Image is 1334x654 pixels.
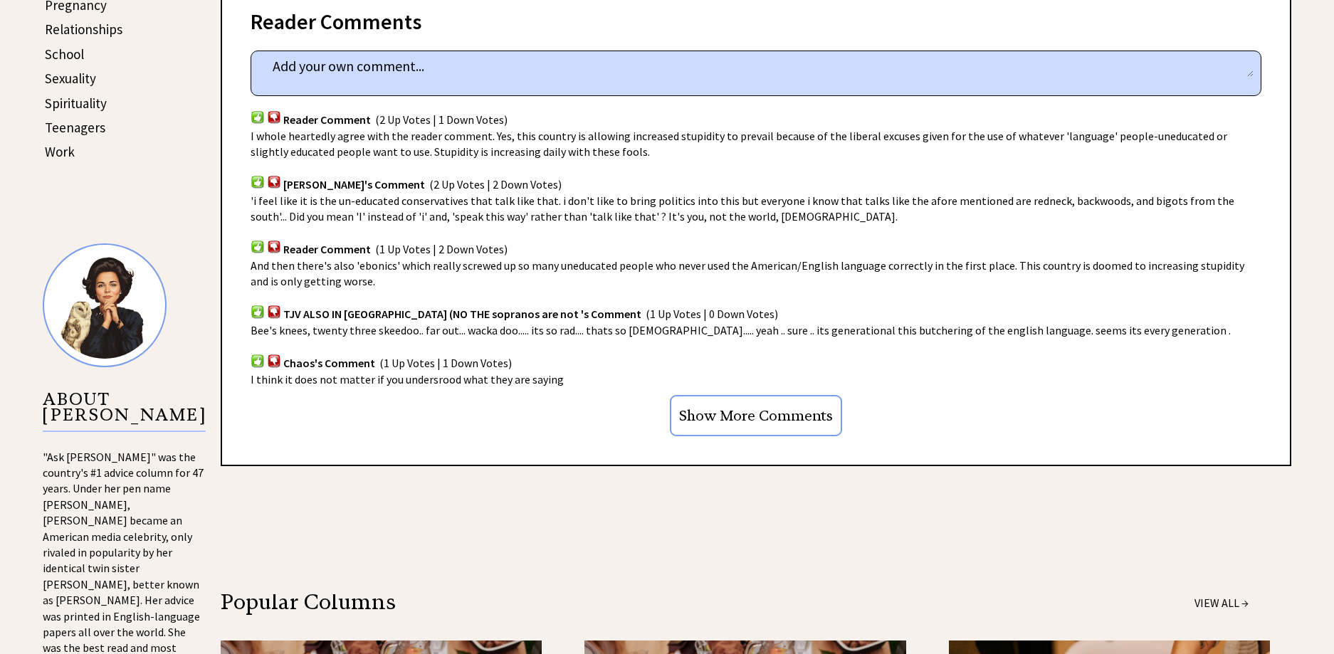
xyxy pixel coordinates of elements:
[45,95,107,112] a: Spirituality
[43,243,167,367] img: Ann8%20v2%20small.png
[267,305,281,318] img: votdown.png
[283,307,641,322] span: TJV ALSO IN [GEOGRAPHIC_DATA] (NO THE sopranos are not 's Comment
[283,177,425,191] span: [PERSON_NAME]'s Comment
[267,240,281,253] img: votdown.png
[251,6,1261,29] div: Reader Comments
[251,258,1244,288] span: And then there's also 'ebonics' which really screwed up so many uneducated people who never used ...
[251,305,265,318] img: votup.png
[45,143,75,160] a: Work
[646,307,778,322] span: (1 Up Votes | 0 Down Votes)
[45,119,105,136] a: Teenagers
[429,177,562,191] span: (2 Up Votes | 2 Down Votes)
[45,46,84,63] a: School
[251,323,1231,337] span: Bee's knees, twenty three skeedoo.. far out... wacka doo..... its so rad.... thats so [DEMOGRAPHI...
[267,110,281,124] img: votdown.png
[375,242,508,256] span: (1 Up Votes | 2 Down Votes)
[251,110,265,124] img: votup.png
[221,594,863,610] div: Popular Columns
[267,175,281,189] img: votdown.png
[251,240,265,253] img: votup.png
[283,242,371,256] span: Reader Comment
[1194,596,1249,610] a: VIEW ALL →
[251,354,265,367] img: votup.png
[45,70,96,87] a: Sexuality
[283,357,375,371] span: Chaos's Comment
[251,129,1227,159] span: I whole heartedly agree with the reader comment. Yes, this country is allowing increased stupidit...
[43,391,206,432] p: ABOUT [PERSON_NAME]
[251,175,265,189] img: votup.png
[251,194,1234,223] span: 'i feel like it is the un-educated conservatives that talk like that. i don't like to bring polit...
[379,357,512,371] span: (1 Up Votes | 1 Down Votes)
[375,112,508,127] span: (2 Up Votes | 1 Down Votes)
[45,21,122,38] a: Relationships
[283,112,371,127] span: Reader Comment
[251,372,564,386] span: I think it does not matter if you undersrood what they are saying
[670,395,842,436] input: Show More Comments
[267,354,281,367] img: votdown.png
